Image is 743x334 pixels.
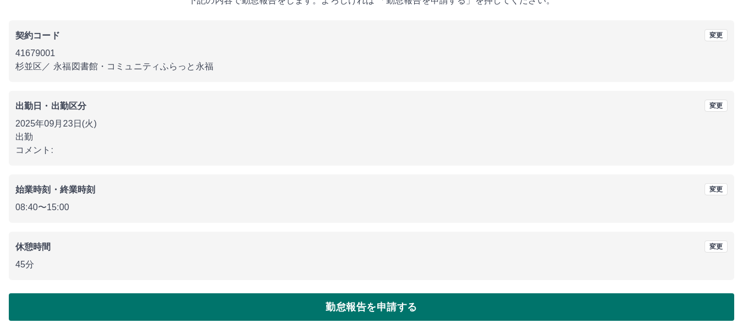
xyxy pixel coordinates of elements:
b: 出勤日・出勤区分 [15,101,86,111]
b: 契約コード [15,31,60,40]
b: 休憩時間 [15,242,51,251]
p: 41679001 [15,47,728,60]
button: 変更 [705,240,728,253]
button: 勤怠報告を申請する [9,293,734,321]
b: 始業時刻・終業時刻 [15,185,95,194]
p: 08:40 〜 15:00 [15,201,728,214]
p: 杉並区 ／ 永福図書館・コミュニティふらっと永福 [15,60,728,73]
button: 変更 [705,100,728,112]
p: 2025年09月23日(火) [15,117,728,130]
p: コメント: [15,144,728,157]
button: 変更 [705,183,728,195]
p: 出勤 [15,130,728,144]
p: 45分 [15,258,728,271]
button: 変更 [705,29,728,41]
